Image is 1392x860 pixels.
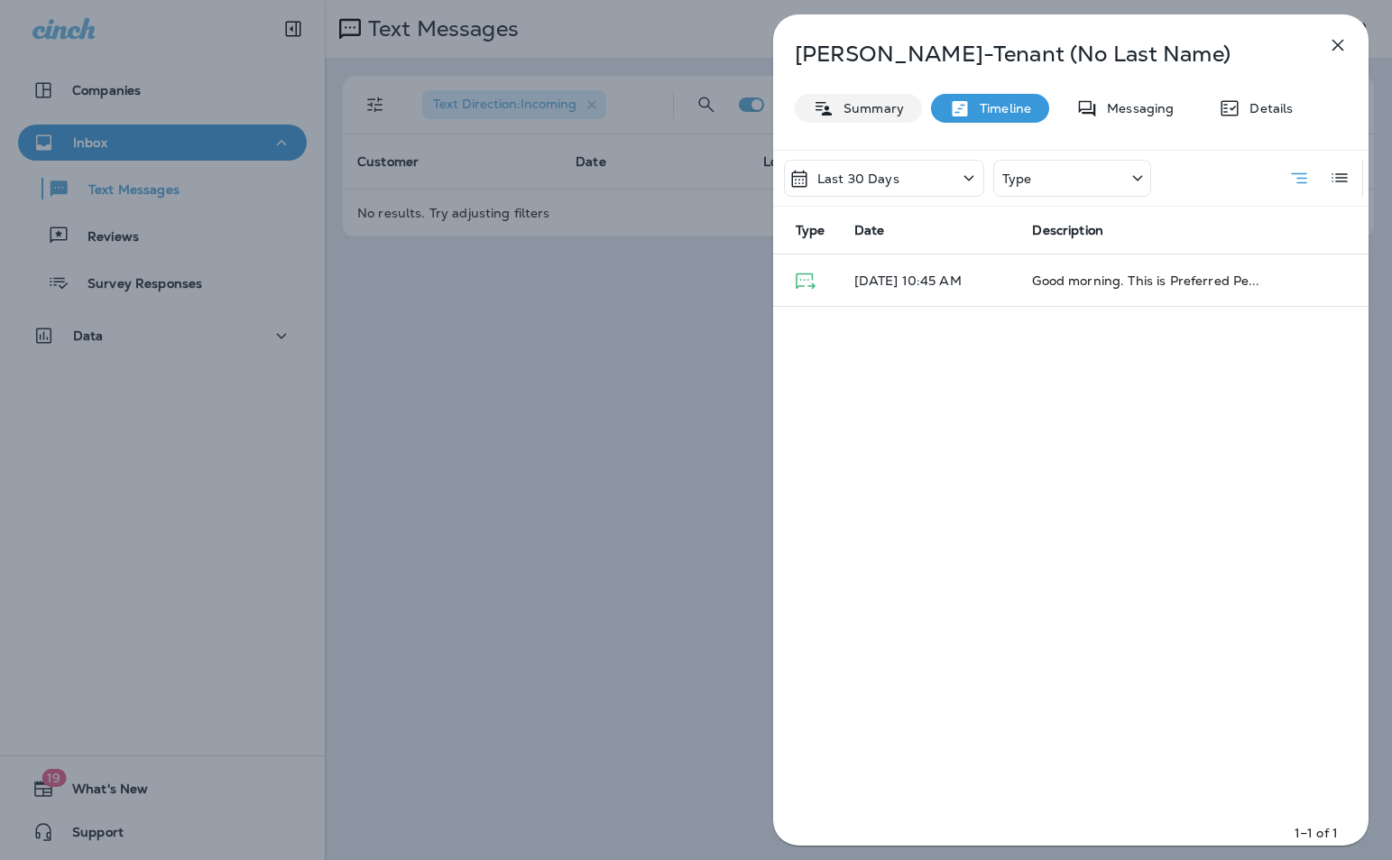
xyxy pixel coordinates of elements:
[817,171,899,186] p: Last 30 Days
[1281,160,1317,197] button: Summary View
[854,222,885,238] span: Date
[971,101,1031,116] p: Timeline
[1002,171,1032,186] p: Type
[1032,223,1103,238] span: Description
[795,42,1287,67] p: [PERSON_NAME]-Tenant (No Last Name)
[1240,101,1293,116] p: Details
[1098,101,1174,116] p: Messaging
[854,273,1004,288] p: [DATE] 10:45 AM
[796,222,825,238] span: Type
[834,101,904,116] p: Summary
[1322,160,1358,196] button: Log View
[796,272,816,288] span: Text Message - Delivered
[1295,824,1338,842] p: 1–1 of 1
[1032,273,1259,289] span: Good morning. This is Preferred Pe...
